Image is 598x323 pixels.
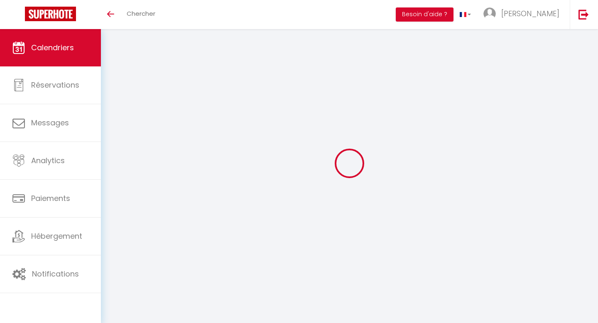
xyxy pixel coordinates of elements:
span: Chercher [127,9,155,18]
img: Super Booking [25,7,76,21]
span: Analytics [31,155,65,166]
img: logout [578,9,589,20]
span: Messages [31,117,69,128]
span: [PERSON_NAME] [501,8,559,19]
span: Réservations [31,80,79,90]
span: Calendriers [31,42,74,53]
img: ... [483,7,496,20]
span: Notifications [32,269,79,279]
span: Paiements [31,193,70,203]
span: Hébergement [31,231,82,241]
button: Besoin d'aide ? [396,7,453,22]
